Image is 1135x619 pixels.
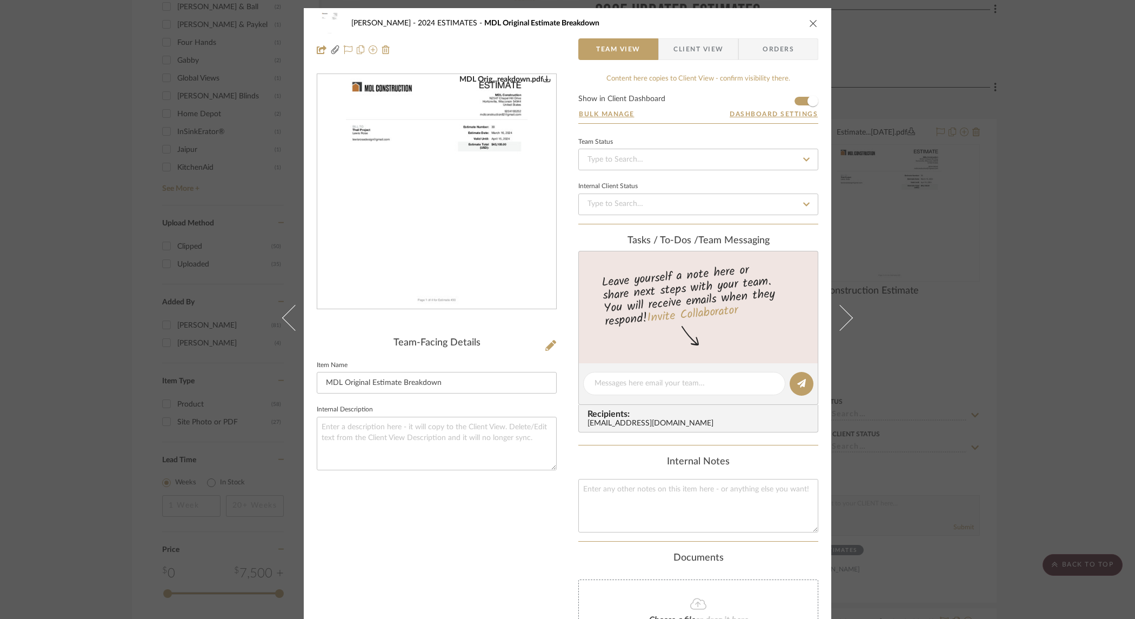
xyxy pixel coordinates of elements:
[587,420,813,428] div: [EMAIL_ADDRESS][DOMAIN_NAME]
[751,38,806,60] span: Orders
[627,236,698,245] span: Tasks / To-Dos /
[317,12,343,34] img: c326cb55-48a0-471b-88d0-aea0fc981cb9_48x40.jpg
[578,74,818,84] div: Content here copies to Client View - confirm visibility there.
[646,301,739,328] a: Invite Collaborator
[673,38,723,60] span: Client View
[809,18,818,28] button: close
[578,194,818,215] input: Type to Search…
[418,19,484,27] span: 2024 ESTIMATES
[578,149,818,170] input: Type to Search…
[578,456,818,468] div: Internal Notes
[317,337,557,349] div: Team-Facing Details
[317,363,348,368] label: Item Name
[577,258,820,331] div: Leave yourself a note here or share next steps with your team. You will receive emails when they ...
[317,372,557,394] input: Enter Item Name
[578,109,635,119] button: Bulk Manage
[578,184,638,189] div: Internal Client Status
[596,38,640,60] span: Team View
[587,409,813,419] span: Recipients:
[351,19,418,27] span: [PERSON_NAME]
[459,75,551,84] div: MDL Orig...reakdown.pdf
[317,75,556,309] div: 0
[578,235,818,247] div: team Messaging
[382,45,390,54] img: Remove from project
[317,407,373,412] label: Internal Description
[346,75,528,309] img: c326cb55-48a0-471b-88d0-aea0fc981cb9_436x436.jpg
[729,109,818,119] button: Dashboard Settings
[578,553,818,564] div: Documents
[578,139,613,145] div: Team Status
[484,19,599,27] span: MDL Original Estimate Breakdown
